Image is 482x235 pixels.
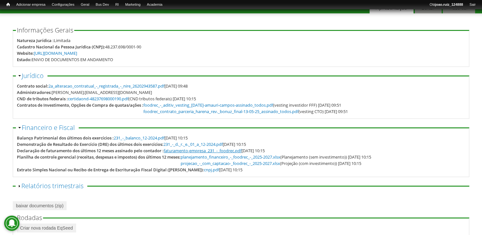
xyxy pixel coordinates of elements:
[181,160,280,166] a: projecao_-_com_captacao-_foodrec_-_2025-2027.xlsx
[52,89,152,96] div: [PERSON_NAME];[EMAIL_ADDRESS][DOMAIN_NAME]
[48,83,164,89] a: 2a_alteracao_contratual_-_registrada_-_nire_26202943587.pdf
[13,201,67,210] a: baixar documentos (zip)
[143,109,299,114] a: foodrec_contrato_parceria_harena_rev._bonuz_final-13-05-25_assinado_todos.pdf
[435,3,463,6] strong: joao.ruiz_124888
[48,83,188,89] span: [DATE] 09:48
[92,2,112,8] a: Bus Dev
[6,2,10,7] span: Início
[143,102,341,108] span: (vesting investidor FFF) [DATE] 09:51
[17,96,68,102] div: CND de tributos federais :
[114,135,164,141] a: 231_-_balanco_12-2024.pdf
[22,123,75,132] a: Financeiro e Fiscal
[17,167,204,173] div: Extrato Simples Nacional ou Recibo de Entrega de Escrituração Fiscal Digital ([PERSON_NAME]):
[17,44,105,50] div: Cadastro Nacional da Pessoa Jurídica (CNPJ):
[17,213,42,222] span: Rodadas
[164,148,241,153] a: faturamento-empresa_231_-_foodrec.pdf
[77,2,92,8] a: Geral
[49,2,78,8] a: Configurações
[17,224,76,232] a: Criar nova rodada EqSeed
[181,154,371,160] span: (Planejamento (sem investimento)) [DATE] 10:15
[105,44,141,50] div: 48.237.698/0001-90
[22,71,44,80] a: Jurídico
[143,109,348,114] span: (vesting CTO) [DATE] 09:51
[181,154,280,160] a: planejamento_financeiro_-_foodrec_-_2025-2027.xlsx
[17,141,163,147] div: Demonstração de Resultado do Exercício (DRE) dos últimos dois exercícios:
[17,147,164,154] div: Declaração de faturamento dos últimos 12 meses assinado pelo contador :
[204,167,219,173] a: cnpj.pdf
[68,96,128,102] a: certidaond-48237698000190.pdf
[21,182,83,190] a: Relatórios trimestrais
[17,26,73,34] span: Informações Gerais
[204,167,242,173] span: [DATE] 10:15
[54,37,70,44] div: Limitada
[17,154,181,160] div: Planilha de controle gerencial (receitas, despesas e impostos) dos últimos 12 meses:
[3,2,13,8] a: Início
[112,2,122,8] a: RI
[17,83,48,89] div: Contrato social:
[144,2,166,8] a: Academia
[17,102,143,108] div: Contratos de Investimento, Opções de Compra de quotas/ações :
[13,2,49,8] a: Adicionar empresa
[17,50,34,56] div: Website:
[163,141,223,147] a: 231_-_d._r._e._01_a_12-2024.pdf
[32,56,113,63] div: ENVIO DE DOCUMENTOS EM ANDAMENTO
[34,50,77,56] a: [URL][DOMAIN_NAME]
[122,2,144,8] a: Marketing
[17,135,114,141] div: Balanço Patrimonial dos últimos dois exercícios :
[163,141,246,147] span: [DATE] 10:15
[143,102,273,108] a: foodrec_-_aditiv_vesting_[DATE]-amauri-campos-assinado_todos.pdf
[17,89,52,96] div: Administradores:
[114,135,188,141] span: [DATE] 10:15
[17,37,54,44] div: Natureza Jurídica :
[17,56,32,63] div: Estado:
[426,2,466,8] a: Olájoao.ruiz_124888
[164,148,265,153] span: [DATE] 10:15
[68,96,196,102] span: (CND tributos federais) [DATE] 10:15
[466,2,479,8] a: Sair
[181,160,361,166] span: (Projeção (com investimento)) [DATE] 10:15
